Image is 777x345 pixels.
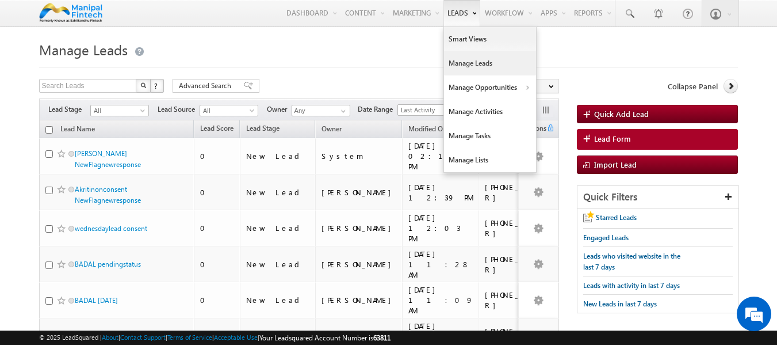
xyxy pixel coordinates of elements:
[444,51,536,75] a: Manage Leads
[156,266,209,282] em: Start Chat
[200,259,235,270] div: 0
[321,187,397,198] div: [PERSON_NAME]
[246,151,310,161] div: New Lead
[444,100,536,124] a: Manage Activities
[408,285,473,316] div: [DATE] 11:09 AM
[408,213,473,244] div: [DATE] 12:03 PM
[398,105,453,115] span: Last Activity
[90,105,149,116] a: All
[15,107,210,256] textarea: Type your message and hit 'Enter'
[408,182,473,203] div: [DATE] 12:39 PM
[321,295,397,305] div: [PERSON_NAME]
[75,296,118,305] a: BADAL [DATE]
[577,186,739,208] div: Quick Filters
[246,187,310,198] div: New Lead
[246,124,280,132] span: Lead Stage
[444,124,536,148] a: Manage Tasks
[373,333,391,342] span: 63811
[214,333,258,341] a: Acceptable Use
[20,60,48,75] img: d_60004797649_company_0_60004797649
[594,134,631,144] span: Lead Form
[102,333,118,341] a: About
[444,75,536,100] a: Manage Opportunities
[154,81,159,90] span: ?
[358,104,397,115] span: Date Range
[408,124,447,133] span: Modified On
[485,254,560,275] div: [PHONE_NUMBER]
[39,332,391,343] span: © 2025 LeadSquared | | | | |
[485,182,560,203] div: [PHONE_NUMBER]
[246,259,310,270] div: New Lead
[292,105,350,116] input: Type to Search
[200,151,235,161] div: 0
[179,81,235,91] span: Advanced Search
[583,299,657,308] span: New Leads in last 7 days
[485,290,560,310] div: [PHONE_NUMBER]
[120,333,166,341] a: Contact Support
[246,223,310,233] div: New Lead
[267,104,292,115] span: Owner
[408,141,473,172] div: [DATE] 02:15 PM
[321,151,397,161] div: System
[75,185,141,204] a: Akritinonconsent NewFlagnewresponse
[189,6,216,33] div: Minimize live chat window
[594,160,637,169] span: Import Lead
[200,124,234,132] span: Lead Score
[140,82,146,88] img: Search
[321,223,397,233] div: [PERSON_NAME]
[444,27,536,51] a: Smart Views
[668,81,718,92] span: Collapse Panel
[55,123,101,138] a: Lead Name
[158,104,200,115] span: Lead Source
[60,60,193,75] div: Chat with us now
[200,105,255,116] span: All
[403,122,464,137] a: Modified On (sorted descending)
[150,79,164,93] button: ?
[39,3,103,23] img: Custom Logo
[408,249,473,280] div: [DATE] 11:28 AM
[194,122,239,137] a: Lead Score
[200,187,235,198] div: 0
[594,109,649,119] span: Quick Add Lead
[39,40,128,59] span: Manage Leads
[321,259,397,270] div: [PERSON_NAME]
[167,333,212,341] a: Terms of Service
[200,295,235,305] div: 0
[240,122,285,137] a: Lead Stage
[583,252,680,271] span: Leads who visited website in the last 7 days
[321,124,342,133] span: Owner
[246,295,310,305] div: New Lead
[48,104,90,115] span: Lead Stage
[583,281,680,290] span: Leads with activity in last 7 days
[335,105,349,117] a: Show All Items
[583,233,629,242] span: Engaged Leads
[577,129,738,150] a: Lead Form
[75,149,141,169] a: [PERSON_NAME] NewFlagnewresponse
[397,104,456,116] a: Last Activity
[259,333,391,342] span: Your Leadsquared Account Number is
[91,105,146,116] span: All
[596,213,637,222] span: Starred Leads
[444,148,536,172] a: Manage Lists
[200,223,235,233] div: 0
[75,260,141,268] a: BADAL pendingstatus
[200,105,258,116] a: All
[485,218,560,238] div: [PHONE_NUMBER]
[75,224,147,233] a: wednesdaylead consent
[45,126,53,134] input: Check all records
